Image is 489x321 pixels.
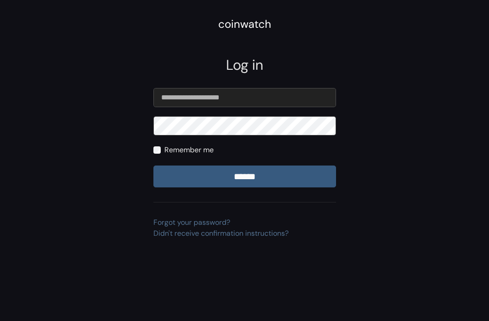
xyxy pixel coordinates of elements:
[153,228,289,238] a: Didn't receive confirmation instructions?
[218,16,271,32] div: coinwatch
[153,217,230,227] a: Forgot your password?
[164,145,214,155] label: Remember me
[218,21,271,30] a: coinwatch
[153,57,336,73] h2: Log in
